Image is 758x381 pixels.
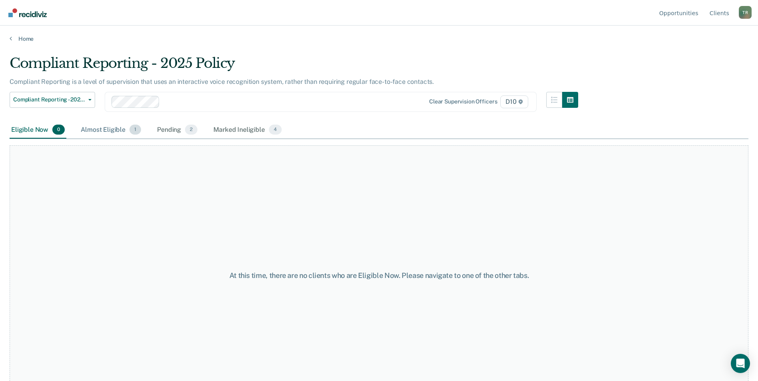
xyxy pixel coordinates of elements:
div: T R [739,6,752,19]
img: Recidiviz [8,8,47,17]
span: D10 [500,95,528,108]
div: Clear supervision officers [429,98,497,105]
span: 2 [185,125,197,135]
div: Pending2 [155,121,199,139]
div: Almost Eligible1 [79,121,143,139]
div: Compliant Reporting - 2025 Policy [10,55,578,78]
div: Marked Ineligible4 [212,121,283,139]
div: At this time, there are no clients who are Eligible Now. Please navigate to one of the other tabs. [195,271,564,280]
span: 0 [52,125,65,135]
div: Open Intercom Messenger [731,354,750,373]
p: Compliant Reporting is a level of supervision that uses an interactive voice recognition system, ... [10,78,434,85]
button: Profile dropdown button [739,6,752,19]
span: Compliant Reporting - 2025 Policy [13,96,85,103]
span: 4 [269,125,282,135]
button: Compliant Reporting - 2025 Policy [10,92,95,108]
a: Home [10,35,748,42]
div: Eligible Now0 [10,121,66,139]
span: 1 [129,125,141,135]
